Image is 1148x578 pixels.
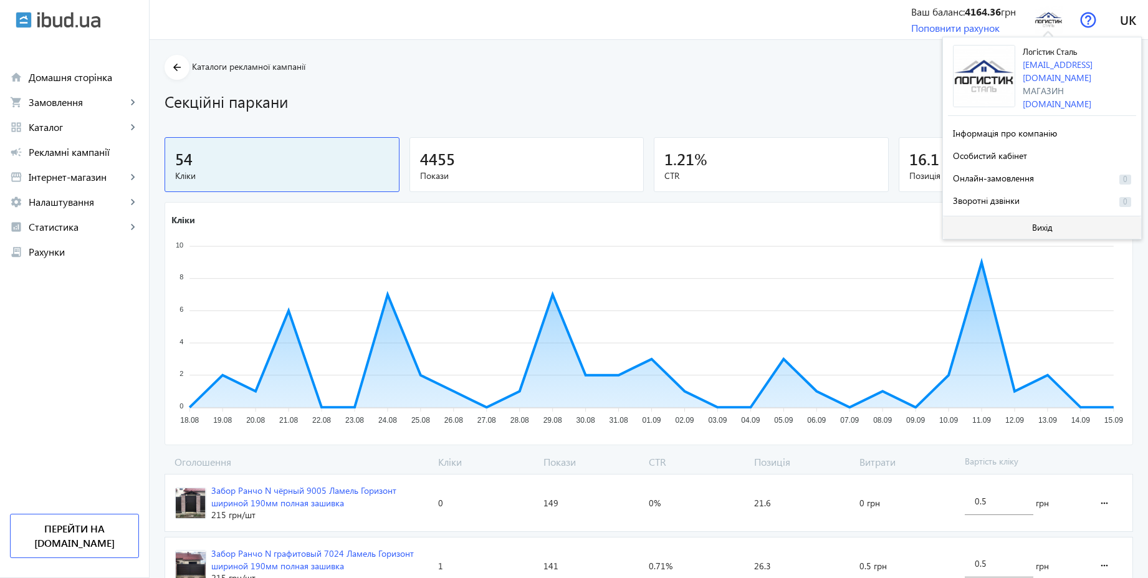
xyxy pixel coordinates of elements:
div: Забор Ранчо N чёрный 9005 Ламель Горизонт шириной 190мм полная зашивка [211,484,428,509]
tspan: 2 [179,370,183,378]
mat-icon: more_horiz [1097,488,1112,518]
mat-icon: grid_view [10,121,22,133]
span: 0 [1119,175,1131,185]
b: 4164.36 [965,5,1001,18]
mat-icon: campaign [10,146,22,158]
span: Особистий кабінет [953,150,1027,161]
tspan: 06.09 [807,417,826,425]
span: Налаштування [29,196,127,208]
a: [EMAIL_ADDRESS][DOMAIN_NAME] [1023,59,1093,84]
span: 1.21 [664,148,694,169]
span: 1 [438,560,443,572]
span: 0.71% [649,560,672,572]
a: Перейти на [DOMAIN_NAME] [10,514,139,558]
tspan: 31.08 [610,417,628,425]
h1: Секційні паркани [165,90,1133,112]
span: Оголошення [165,455,433,469]
span: Вихід [1032,223,1053,233]
tspan: 13.09 [1038,417,1057,425]
img: 5eef9abfa321f4919-IMG_20200617_173045_231.jpg [1035,6,1063,34]
div: Магазин [1023,84,1136,97]
tspan: 08.09 [873,417,892,425]
mat-icon: home [10,71,22,84]
tspan: 30.08 [576,417,595,425]
button: Вихід [943,216,1141,239]
a: [DOMAIN_NAME] [1023,98,1091,110]
tspan: 10 [176,241,183,249]
span: CTR [664,170,878,182]
tspan: 0 [179,402,183,410]
tspan: 11.09 [972,417,991,425]
tspan: 25.08 [411,417,430,425]
span: 26.3 [754,560,771,572]
span: 21.6 [754,497,771,509]
span: Домашня сторінка [29,71,139,84]
mat-icon: keyboard_arrow_right [127,221,139,233]
div: Ваш баланс: грн [911,5,1016,19]
tspan: 20.08 [246,417,265,425]
tspan: 03.09 [708,417,727,425]
img: help.svg [1080,12,1096,28]
span: Вартість кліку [960,455,1084,469]
tspan: 07.09 [840,417,859,425]
span: Витрати [854,455,960,469]
span: Каталог [29,121,127,133]
span: Замовлення [29,96,127,108]
span: 0% [649,497,661,509]
tspan: 01.09 [643,417,661,425]
tspan: 24.08 [378,417,397,425]
span: Позиція [909,170,1123,182]
span: 16.1 [909,148,939,169]
tspan: 23.08 [345,417,364,425]
span: CTR [644,455,749,469]
span: Позиція [749,455,854,469]
span: Статистика [29,221,127,233]
tspan: 04.09 [741,417,760,425]
tspan: 02.09 [675,417,694,425]
span: 141 [543,560,558,572]
span: Рекламні кампанії [29,146,139,158]
span: 0.5 грн [859,560,887,572]
span: грн [1036,497,1049,509]
tspan: 26.08 [444,417,463,425]
tspan: 15.09 [1104,417,1123,425]
mat-icon: keyboard_arrow_right [127,196,139,208]
tspan: 21.08 [279,417,298,425]
mat-icon: storefront [10,171,22,183]
mat-icon: keyboard_arrow_right [127,171,139,183]
button: Зворотні дзвінки0 [948,188,1136,211]
tspan: 4 [179,338,183,345]
tspan: 12.09 [1005,417,1024,425]
tspan: 28.08 [510,417,529,425]
span: 0 [1119,197,1131,207]
span: Логістик Сталь [1023,48,1077,57]
div: Забор Ранчо N графитовый 7024 Ламель Горизонт шириной 190мм полная зашивка [211,547,428,572]
mat-icon: shopping_cart [10,96,22,108]
span: Каталоги рекламної кампанії [192,60,305,72]
tspan: 05.09 [774,417,793,425]
span: 4455 [420,148,455,169]
span: Покази [538,455,644,469]
span: Покази [420,170,634,182]
mat-icon: keyboard_arrow_right [127,96,139,108]
tspan: 27.08 [477,417,496,425]
span: Кліки [433,455,538,469]
tspan: 14.09 [1071,417,1090,425]
tspan: 18.08 [180,417,199,425]
span: 0 грн [859,497,880,509]
mat-icon: keyboard_arrow_right [127,121,139,133]
span: Інтернет-магазин [29,171,127,183]
tspan: 8 [179,274,183,281]
tspan: 6 [179,306,183,313]
mat-icon: arrow_back [170,60,185,75]
span: Кліки [175,170,389,182]
span: 149 [543,497,558,509]
mat-icon: receipt_long [10,246,22,258]
span: 54 [175,148,193,169]
span: Онлайн-замовлення [953,172,1034,184]
mat-icon: settings [10,196,22,208]
span: uk [1120,12,1136,27]
span: % [694,148,707,169]
button: Онлайн-замовлення0 [948,166,1136,188]
mat-icon: analytics [10,221,22,233]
